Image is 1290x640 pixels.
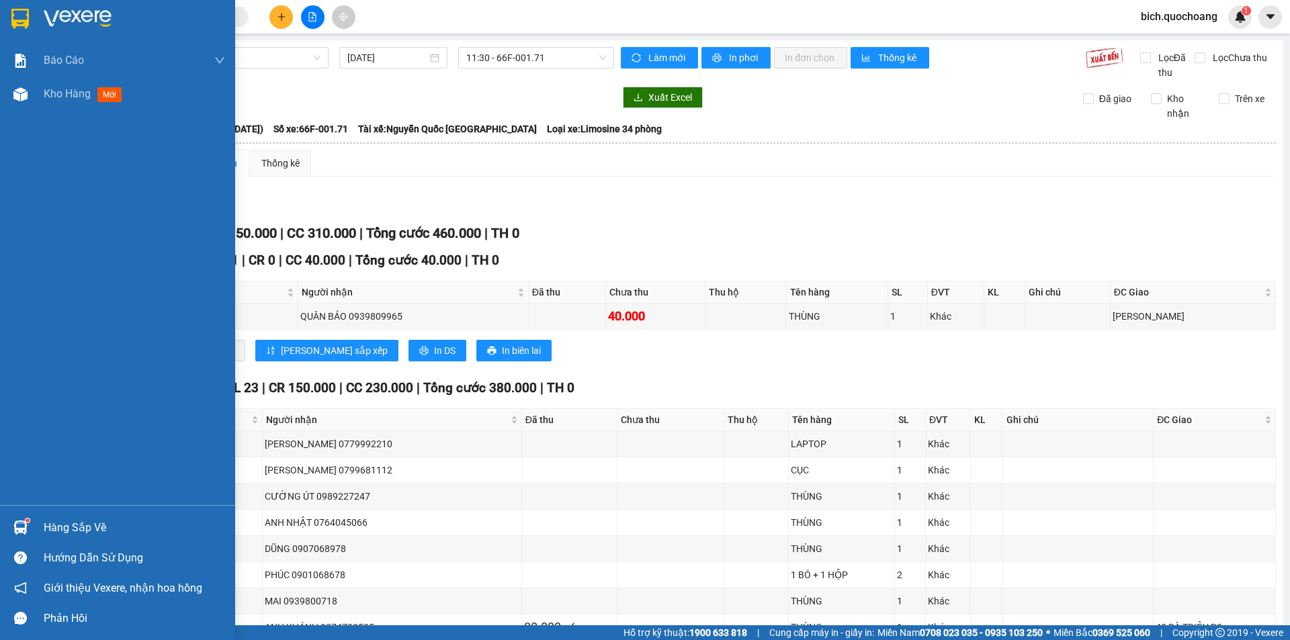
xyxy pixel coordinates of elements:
div: Khác [928,567,968,582]
div: Khác [928,437,968,451]
sup: 1 [1242,6,1251,15]
div: Hướng dẫn sử dụng [44,548,225,568]
span: Báo cáo [44,52,84,68]
th: Thu hộ [705,281,787,304]
span: Lọc Chưa thu [1207,50,1269,65]
button: downloadXuất Excel [623,87,703,108]
div: Phản hồi [44,608,225,629]
div: THÙNG [791,594,892,608]
div: CỤC [791,463,892,477]
span: down [214,55,225,66]
button: printerIn DS [408,340,466,361]
span: Đã giao [1094,91,1137,106]
span: Số xe: 66F-001.71 [273,122,348,136]
th: ĐVT [926,409,971,431]
span: 11:30 - 66F-001.71 [466,48,606,68]
img: logo-vxr [11,9,29,29]
span: Kho nhận [1162,91,1209,121]
div: LAPTOP [791,437,892,451]
div: 1 [897,594,923,608]
span: | [540,380,544,396]
span: | [484,225,488,241]
span: Loại xe: Limosine 34 phòng [547,122,662,136]
div: Khác [930,309,982,324]
strong: 0708 023 035 - 0935 103 250 [920,627,1043,638]
span: In biên lai [502,343,541,358]
th: KL [984,281,1025,304]
div: 2 [897,567,923,582]
span: SL 23 [226,380,259,396]
button: syncLàm mới [621,47,698,68]
div: 43 BÀ TRIỆU P3 [1156,620,1273,635]
span: CR 150.000 [208,225,277,241]
span: question-circle [14,551,27,564]
button: printerIn biên lai [476,340,552,361]
span: ⚪️ [1046,630,1050,635]
th: Tên hàng [787,281,888,304]
span: Người nhận [266,412,507,427]
div: [PERSON_NAME] 0799681112 [265,463,519,477]
div: THÙNG [791,541,892,556]
span: notification [14,582,27,594]
div: Khác [928,489,968,504]
span: Xuất Excel [648,90,692,105]
div: Khác [928,594,968,608]
span: | [359,225,363,241]
span: sync [632,53,643,64]
img: warehouse-icon [13,87,28,101]
div: 80.000 [524,618,615,637]
div: MAI 0939800718 [265,594,519,608]
span: [PERSON_NAME] sắp xếp [281,343,388,358]
span: aim [339,12,348,21]
span: CC 40.000 [286,253,345,268]
span: | [339,380,343,396]
div: Khác [928,463,968,477]
div: THÙNG [789,309,886,324]
div: Khác [928,515,968,530]
span: CC 310.000 [287,225,356,241]
span: printer [419,346,429,357]
input: 13/08/2025 [347,50,427,65]
th: Tên hàng [789,409,895,431]
span: Kho hàng [44,87,91,100]
span: | [280,225,284,241]
div: 40.000 [608,307,703,326]
div: 1 [890,309,924,324]
span: Lọc Đã thu [1153,50,1195,80]
button: aim [332,5,355,29]
div: [PERSON_NAME] 0779992210 [265,437,519,451]
span: Thống kê [878,50,918,65]
div: Khác [928,620,968,635]
th: Đã thu [522,409,617,431]
span: Hỗ trợ kỹ thuật: [623,625,747,640]
span: Cung cấp máy in - giấy in: [769,625,874,640]
button: sort-ascending[PERSON_NAME] sắp xếp [255,340,398,361]
span: message [14,612,27,625]
span: Giới thiệu Vexere, nhận hoa hồng [44,580,202,596]
span: 1 [1244,6,1248,15]
span: CR 150.000 [269,380,336,396]
div: 1 [897,489,923,504]
span: caret-down [1264,11,1277,23]
span: | [279,253,282,268]
div: 1 [897,437,923,451]
span: | [417,380,420,396]
th: ĐVT [928,281,984,304]
span: CR 0 [249,253,275,268]
div: [PERSON_NAME] [1113,309,1273,324]
div: PHÚC 0901068678 [265,567,519,582]
th: Ghi chú [1003,409,1154,431]
span: TH 0 [547,380,574,396]
button: plus [269,5,293,29]
span: printer [487,346,497,357]
span: bich.quochoang [1130,8,1228,25]
span: | [757,625,759,640]
div: QUÂN BẢO 0939809965 [300,309,526,324]
button: caret-down [1258,5,1282,29]
span: Miền Bắc [1053,625,1150,640]
div: 1 [897,463,923,477]
strong: 1900 633 818 [689,627,747,638]
span: TH 0 [491,225,519,241]
div: Khác [928,541,968,556]
div: THÙNG [791,515,892,530]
